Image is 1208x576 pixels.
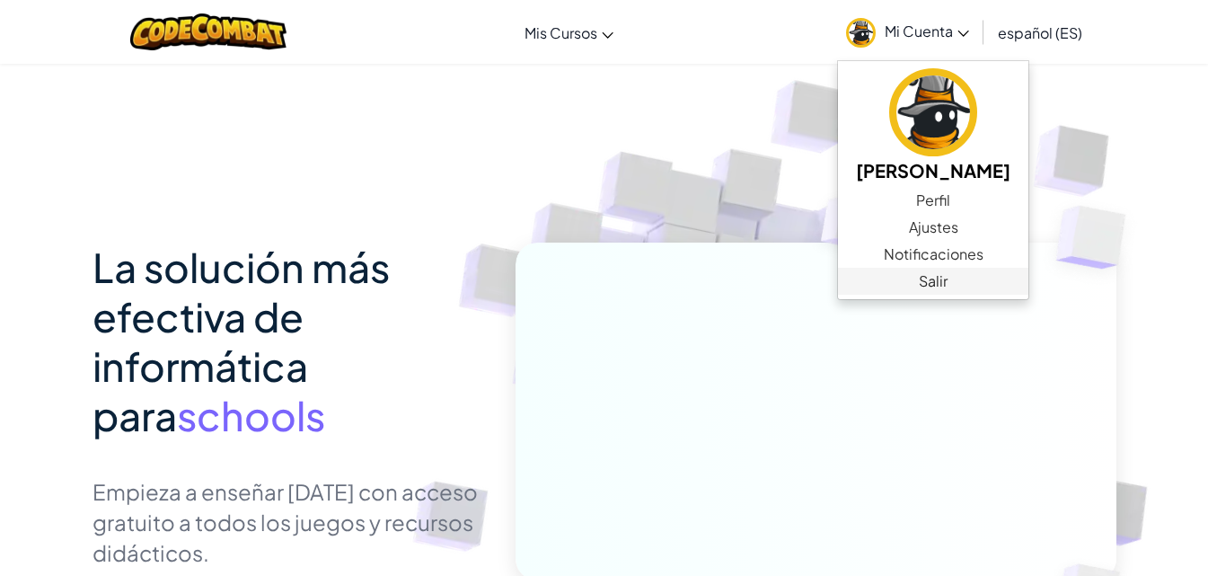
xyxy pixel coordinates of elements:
a: Ajustes [838,214,1028,241]
a: Salir [838,268,1028,295]
img: avatar [846,18,876,48]
h5: [PERSON_NAME] [856,156,1010,184]
span: La solución más efectiva de informática para [93,242,390,440]
a: Perfil [838,187,1028,214]
img: Overlap cubes [1020,162,1176,314]
img: avatar [889,68,977,156]
a: Mi Cuenta [837,4,978,60]
span: schools [177,390,325,440]
span: Notificaciones [884,244,983,265]
a: español (ES) [989,8,1091,57]
a: Mis Cursos [516,8,622,57]
p: Empieza a enseñar [DATE] con acceso gratuito a todos los juegos y recursos didácticos. [93,476,489,568]
a: [PERSON_NAME] [838,66,1028,187]
a: Notificaciones [838,241,1028,268]
span: Mis Cursos [525,23,597,42]
span: Mi Cuenta [885,22,969,40]
span: español (ES) [998,23,1082,42]
img: CodeCombat logo [130,13,287,50]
